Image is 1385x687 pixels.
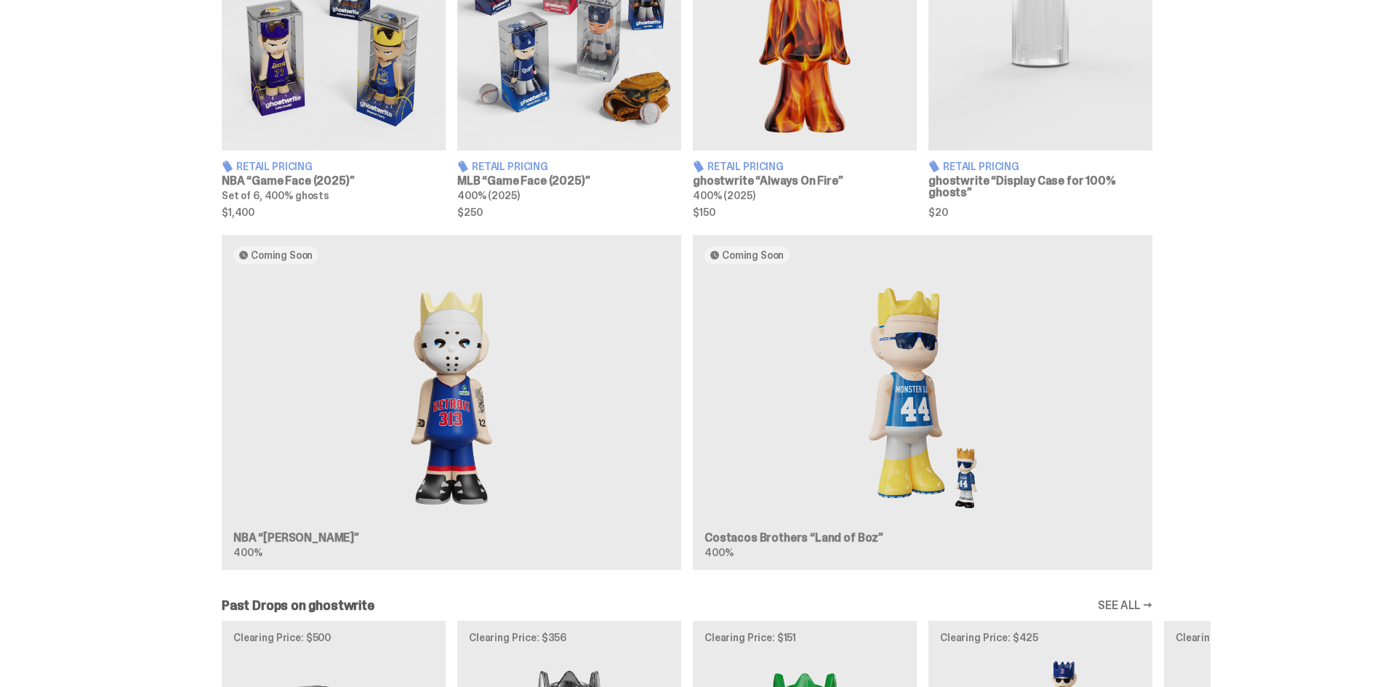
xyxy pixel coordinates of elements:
[722,249,784,261] span: Coming Soon
[457,207,681,217] span: $250
[457,175,681,187] h3: MLB “Game Face (2025)”
[707,161,784,172] span: Retail Pricing
[222,189,329,202] span: Set of 6, 400% ghosts
[704,632,905,643] p: Clearing Price: $151
[233,276,670,521] img: Eminem
[1098,600,1152,611] a: SEE ALL →
[222,207,446,217] span: $1,400
[457,189,519,202] span: 400% (2025)
[693,207,917,217] span: $150
[704,546,733,559] span: 400%
[251,249,313,261] span: Coming Soon
[693,189,755,202] span: 400% (2025)
[222,175,446,187] h3: NBA “Game Face (2025)”
[222,599,374,612] h2: Past Drops on ghostwrite
[472,161,548,172] span: Retail Pricing
[693,175,917,187] h3: ghostwrite “Always On Fire”
[469,632,670,643] p: Clearing Price: $356
[233,546,262,559] span: 400%
[928,207,1152,217] span: $20
[1176,632,1376,643] p: Clearing Price: $150
[233,532,670,544] h3: NBA “[PERSON_NAME]”
[704,276,1141,521] img: Land of Boz
[940,632,1141,643] p: Clearing Price: $425
[928,175,1152,198] h3: ghostwrite “Display Case for 100% ghosts”
[236,161,313,172] span: Retail Pricing
[704,532,1141,544] h3: Costacos Brothers “Land of Boz”
[233,632,434,643] p: Clearing Price: $500
[943,161,1019,172] span: Retail Pricing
